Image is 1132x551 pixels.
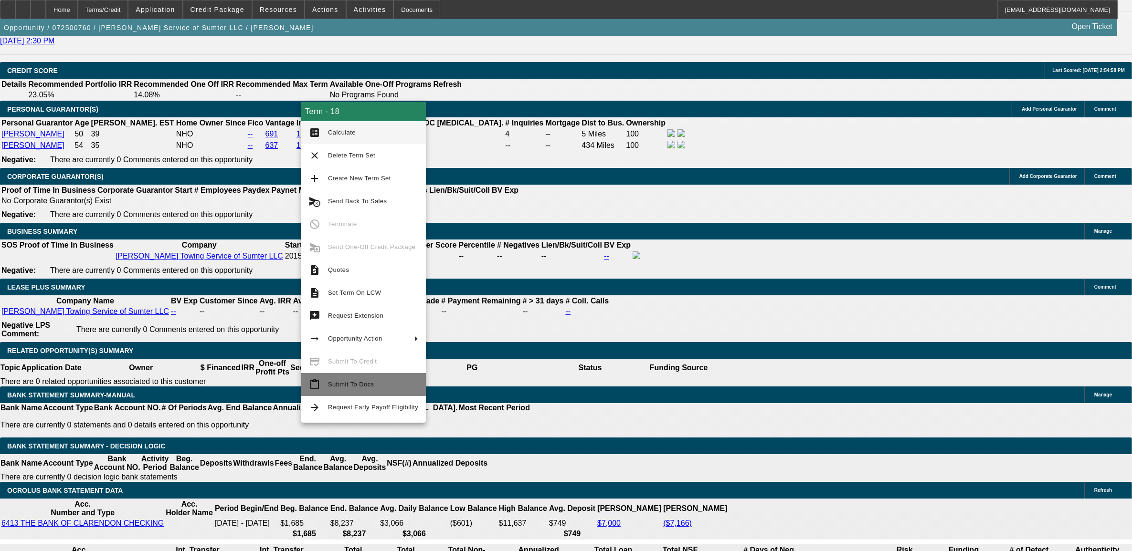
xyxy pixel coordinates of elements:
[272,186,347,194] b: Paynet Master Score
[21,359,82,377] th: Application Date
[309,379,320,390] mat-icon: content_paste
[450,519,497,528] td: ($601)
[259,307,292,316] td: --
[309,127,320,138] mat-icon: calculate
[76,325,279,333] span: There are currently 0 Comments entered on this opportunity
[175,186,192,194] b: Start
[7,347,133,354] span: RELATED OPPORTUNITY(S) SUMMARY
[1022,106,1077,112] span: Add Personal Guarantor
[235,80,328,89] th: Recommended Max Term
[498,519,548,528] td: $11,637
[1019,174,1077,179] span: Add Corporate Guarantor
[328,266,349,273] span: Quotes
[94,454,141,472] th: Bank Account NO.
[354,6,386,13] span: Activities
[450,499,497,518] th: Low Balance
[280,529,328,539] th: $1,685
[582,119,624,127] b: Dist to Bus.
[505,140,544,151] td: --
[133,90,234,100] td: 14.08%
[128,0,182,19] button: Application
[330,519,379,528] td: $8,237
[133,80,234,89] th: Recommended One Off IRR
[161,403,207,413] th: # Of Periods
[531,359,649,377] th: Status
[566,307,571,315] a: --
[312,6,339,13] span: Actions
[1068,19,1116,35] a: Open Ticket
[199,307,258,316] td: --
[546,119,580,127] b: Mortgage
[183,0,252,19] button: Credit Package
[413,359,531,377] th: PG
[582,129,625,139] td: 5 Miles
[285,251,303,261] td: 2015
[328,289,381,296] span: Set Term On LCW
[7,391,135,399] span: BANK STATEMENT SUMMARY-MANUAL
[241,359,255,377] th: IRR
[633,251,640,259] img: facebook-icon.png
[347,0,393,19] button: Activities
[265,130,278,138] a: 691
[285,241,302,249] b: Start
[429,186,490,194] b: Lien/Bk/Suit/Coll
[200,297,258,305] b: Customer Since
[663,519,692,527] a: ($7,166)
[597,519,621,527] a: $7,000
[296,141,305,149] a: 11
[1094,106,1116,112] span: Comment
[243,186,270,194] b: Paydex
[386,454,412,472] th: NSF(#)
[305,0,346,19] button: Actions
[1,80,27,89] th: Details
[309,402,320,413] mat-icon: arrow_forward
[74,129,89,139] td: 50
[293,307,378,316] td: --
[171,307,176,315] a: --
[28,90,132,100] td: 23.05%
[497,241,540,249] b: # Negatives
[309,264,320,276] mat-icon: request_quote
[255,359,290,377] th: One-off Profit Pts
[214,519,279,528] td: [DATE] - [DATE]
[91,140,175,151] td: 35
[323,454,353,472] th: Avg. Balance
[1,210,36,218] b: Negative:
[265,119,295,127] b: Vantage
[309,310,320,322] mat-icon: try
[248,130,253,138] a: --
[42,403,94,413] th: Account Type
[0,421,530,429] p: There are currently 0 statements and 0 details entered on this opportunity
[275,454,293,472] th: Fees
[328,152,375,159] span: Delete Term Set
[97,186,173,194] b: Corporate Guarantor
[235,90,328,100] td: --
[667,141,675,148] img: facebook-icon.png
[328,312,383,319] span: Request Extension
[176,119,246,127] b: Home Owner Since
[625,140,666,151] td: 100
[667,129,675,137] img: facebook-icon.png
[330,499,379,518] th: End. Balance
[505,129,544,139] td: 4
[625,129,666,139] td: 100
[1052,68,1125,73] span: Last Scored: [DATE] 2:54:58 PM
[1,240,18,250] th: SOS
[309,333,320,344] mat-icon: arrow_right_alt
[50,266,253,274] span: There are currently 0 Comments entered on this opportunity
[381,241,456,249] b: Paynet Master Score
[1,519,164,527] a: 6413 THE BANK OF CLARENDON CHECKING
[663,499,728,518] th: [PERSON_NAME]
[19,240,114,250] th: Proof of Time In Business
[353,454,387,472] th: Avg. Deposits
[7,67,58,74] span: CREDIT SCORE
[1,321,50,338] b: Negative LPS Comment:
[7,173,104,180] span: CORPORATE GUARANTOR(S)
[136,6,175,13] span: Application
[7,228,77,235] span: BUSINESS SUMMARY
[380,529,449,539] th: $3,066
[253,0,304,19] button: Resources
[329,80,432,89] th: Available One-Off Programs
[296,119,330,127] b: Incidents
[545,140,581,151] td: --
